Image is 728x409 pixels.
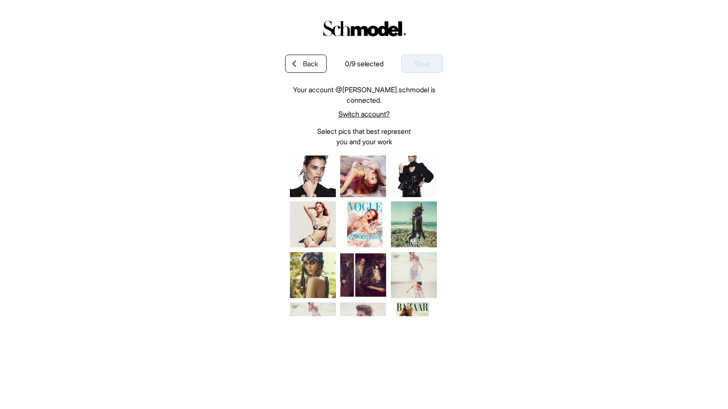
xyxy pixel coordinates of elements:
a: Back [285,55,327,73]
span: Back [303,58,318,69]
p: Your account @ [PERSON_NAME].schmodel is connected. [285,84,443,105]
p: Select pics that best represent you and your work [285,126,443,147]
div: Save [401,55,443,73]
div: 0 /9 selected [345,58,383,69]
img: logo [318,17,409,39]
a: Switch account? [285,109,443,119]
